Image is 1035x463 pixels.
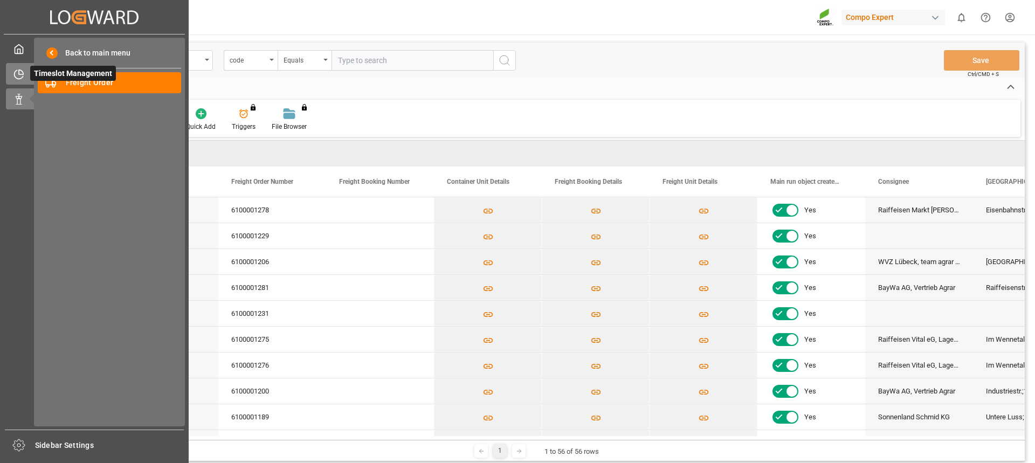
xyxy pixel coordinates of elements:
button: Compo Expert [841,7,949,27]
button: open menu [224,50,278,71]
div: Raiffeisen Vital eG, Lager Bremke [865,327,973,352]
span: Freight Order Number [231,178,293,185]
img: Screenshot%202023-09-29%20at%2010.02.21.png_1712312052.png [817,8,834,27]
span: Container Unit Details [447,178,509,185]
span: Sidebar Settings [35,440,184,451]
div: Raiffeisen Markt [PERSON_NAME]. Knapkon [865,197,973,223]
span: Freight Booking Number [339,178,410,185]
span: Timeslot Management [30,66,116,81]
button: search button [493,50,516,71]
a: My Cockpit [6,38,183,59]
div: 1 to 56 of 56 rows [544,446,599,457]
span: Freight Booking Details [555,178,622,185]
span: Yes [804,431,816,455]
span: Yes [804,405,816,430]
button: Help Center [974,5,998,30]
button: Save [944,50,1019,71]
span: Back to main menu [58,47,130,59]
span: Yes [804,327,816,352]
div: 6100001206 [218,249,326,274]
button: open menu [278,50,332,71]
span: Freight Unit Details [663,178,717,185]
span: Ctrl/CMD + S [968,70,999,78]
span: Consignee [878,178,909,185]
div: 6100001229 [218,223,326,248]
div: Compo Expert [841,10,945,25]
div: Equals [284,53,320,65]
div: Raiffeisen Vital eG, Lager Bremke [865,353,973,378]
span: Yes [804,275,816,300]
div: 6100001278 [218,197,326,223]
span: Yes [804,301,816,326]
span: Yes [804,250,816,274]
input: Type to search [332,50,493,71]
div: 6100001189 [218,404,326,430]
div: code [230,53,266,65]
div: Sonnenland Schmid KG [865,404,973,430]
span: Freight Order [66,77,182,88]
span: Yes [804,379,816,404]
div: 6100001276 [218,353,326,378]
span: Yes [804,198,816,223]
div: Quick Add [186,122,216,132]
div: 1 [493,444,507,458]
div: 6100001275 [218,327,326,352]
span: Yes [804,353,816,378]
div: 6100001281 [218,275,326,300]
div: WVZ Lübeck, team agrar AG [865,249,973,274]
a: Timeslot ManagementTimeslot Management [6,63,183,84]
span: Main run object created Status [770,178,843,185]
div: BayWa AG, Vertrieb Agrar [865,378,973,404]
div: BayWa AG, Vertrieb Agrar [865,275,973,300]
div: 6100001232 [218,430,326,455]
a: Freight Order [38,72,181,93]
div: 6100001200 [218,378,326,404]
button: show 0 new notifications [949,5,974,30]
div: 6100001231 [218,301,326,326]
span: Yes [804,224,816,248]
